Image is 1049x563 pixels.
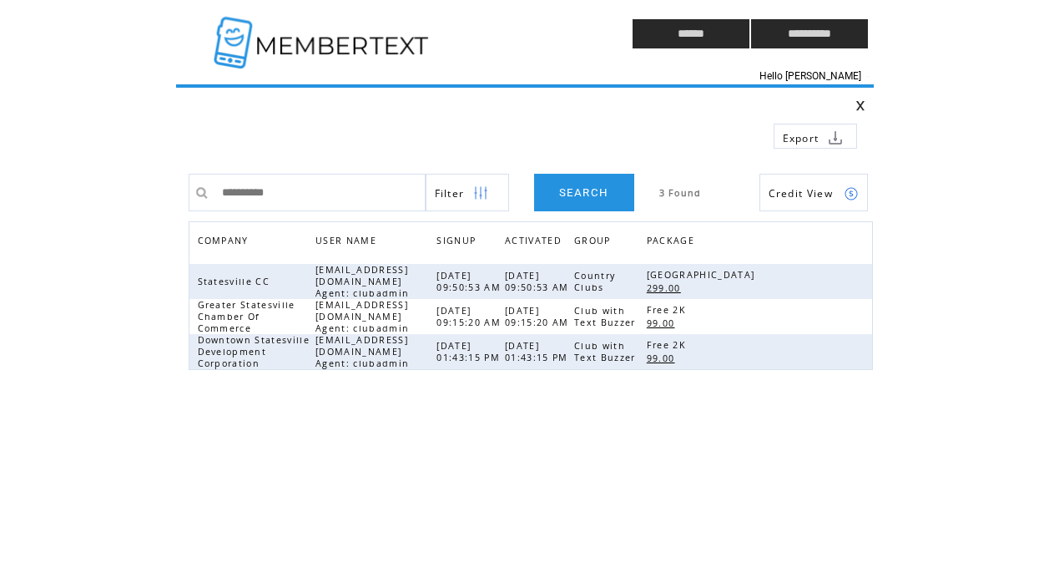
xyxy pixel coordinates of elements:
[647,231,698,255] span: PACKAGE
[473,175,488,212] img: filters.png
[647,339,690,351] span: Free 2K
[647,282,685,294] span: 299.00
[574,340,640,363] span: Club with Text Buzzer
[769,186,834,200] span: Show Credits View
[844,186,859,201] img: credits.png
[783,131,820,145] span: Export to csv file
[828,130,843,145] img: download.png
[198,231,253,255] span: COMPANY
[436,270,505,293] span: [DATE] 09:50:53 AM
[647,351,683,365] a: 99.00
[659,187,702,199] span: 3 Found
[315,299,413,334] span: [EMAIL_ADDRESS][DOMAIN_NAME] Agent: clubadmin
[759,174,868,211] a: Credit View
[505,231,566,255] span: ACTIVATED
[436,235,480,245] a: SIGNUP
[436,340,504,363] span: [DATE] 01:43:15 PM
[574,231,615,255] span: GROUP
[505,340,572,363] span: [DATE] 01:43:15 PM
[198,334,310,369] span: Downtown Statesville Development Corporation
[436,305,505,328] span: [DATE] 09:15:20 AM
[647,316,683,330] a: 99.00
[647,269,759,281] span: [GEOGRAPHIC_DATA]
[315,235,381,245] a: USER NAME
[647,304,690,316] span: Free 2K
[759,70,861,82] span: Hello [PERSON_NAME]
[198,235,253,245] a: COMPANY
[505,270,573,293] span: [DATE] 09:50:53 AM
[534,174,634,211] a: SEARCH
[315,231,381,255] span: USER NAME
[505,305,573,328] span: [DATE] 09:15:20 AM
[574,231,619,255] a: GROUP
[647,281,689,295] a: 299.00
[505,231,570,255] a: ACTIVATED
[426,174,509,211] a: Filter
[647,231,703,255] a: PACKAGE
[436,231,480,255] span: SIGNUP
[774,124,857,149] a: Export
[198,299,295,334] span: Greater Statesville Chamber Of Commerce
[647,353,679,364] span: 99.00
[315,264,413,299] span: [EMAIL_ADDRESS][DOMAIN_NAME] Agent: clubadmin
[435,186,465,200] span: Show filters
[647,317,679,329] span: 99.00
[315,334,413,369] span: [EMAIL_ADDRESS][DOMAIN_NAME] Agent: clubadmin
[574,305,640,328] span: Club with Text Buzzer
[574,270,615,293] span: Country Clubs
[198,276,275,287] span: Statesville CC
